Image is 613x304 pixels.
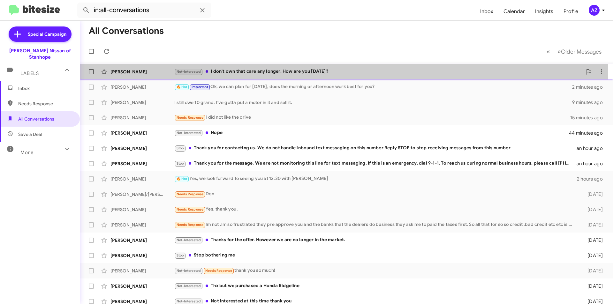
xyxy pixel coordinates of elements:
span: Important [192,85,208,89]
div: [PERSON_NAME] [110,69,174,75]
a: Special Campaign [9,26,72,42]
div: [PERSON_NAME] [110,268,174,274]
div: [DATE] [577,191,608,197]
div: [PERSON_NAME] [110,115,174,121]
div: [PERSON_NAME] [110,237,174,243]
span: Not-Interested [177,299,201,303]
span: Needs Response [205,269,232,273]
div: AZ [589,5,600,16]
div: [DATE] [577,268,608,274]
span: Not-Interested [177,131,201,135]
button: AZ [583,5,606,16]
div: Thanks for the offer. However we are no longer in the market. [174,236,577,244]
div: Im not .Im so frustrated they pre approve you and the banks that the dealers do business they ask... [174,221,577,228]
div: 9 minutes ago [572,99,608,106]
button: Previous [543,45,554,58]
span: Stop [177,161,184,166]
h1: All Conversations [89,26,164,36]
span: Not-Interested [177,284,201,288]
div: an hour ago [577,145,608,152]
span: Special Campaign [28,31,66,37]
div: Thank you for contacting us. We do not handle inbound text messaging on this number Reply STOP to... [174,145,577,152]
a: Calendar [498,2,530,21]
div: [DATE] [577,252,608,259]
div: Thx but we purchased a Honda Ridgeline [174,282,577,290]
div: [PERSON_NAME] [110,160,174,167]
span: Needs Response [177,192,204,196]
a: Insights [530,2,558,21]
div: [PERSON_NAME] [110,222,174,228]
div: [DATE] [577,237,608,243]
span: « [547,48,550,56]
span: Save a Deal [18,131,42,137]
div: [DATE] [577,206,608,213]
span: Needs Response [177,115,204,120]
div: [DATE] [577,283,608,289]
span: Stop [177,253,184,257]
span: Inbox [18,85,72,92]
span: Needs Response [177,223,204,227]
span: Labels [20,70,39,76]
button: Next [554,45,605,58]
div: I still owe 10 grand. I've gotta put a motor in it and sell it. [174,99,572,106]
div: I don't own that care any longer. How are you [DATE]? [174,68,582,75]
a: Profile [558,2,583,21]
div: 2 hours ago [577,176,608,182]
a: Inbox [475,2,498,21]
div: an hour ago [577,160,608,167]
div: [PERSON_NAME] [110,283,174,289]
div: I did not like the drive [174,114,570,121]
div: 15 minutes ago [570,115,608,121]
div: Stop bothering me [174,252,577,259]
div: [PERSON_NAME] [110,206,174,213]
span: 🔥 Hot [177,85,187,89]
div: thank you so much! [174,267,577,274]
div: [PERSON_NAME] [110,84,174,90]
span: Not-Interested [177,269,201,273]
div: Don [174,190,577,198]
div: [PERSON_NAME] [110,130,174,136]
input: Search [77,3,211,18]
div: Nope [174,129,570,137]
span: 🔥 Hot [177,177,187,181]
div: Thank you for the message. We are not monitoring this line for text messaging. If this is an emer... [174,160,577,167]
div: [PERSON_NAME] [110,176,174,182]
div: [PERSON_NAME]/[PERSON_NAME] [110,191,174,197]
nav: Page navigation example [543,45,605,58]
span: Stop [177,146,184,150]
div: Ok, we can plan for [DATE], does the morning or afternoon work best for you? [174,83,572,91]
span: Not-Interested [177,70,201,74]
span: » [557,48,561,56]
span: Needs Response [18,100,72,107]
div: [PERSON_NAME] [110,252,174,259]
span: Not-Interested [177,238,201,242]
div: Yes, we look forward to seeing you at 12:30 with [PERSON_NAME] [174,175,577,182]
span: Older Messages [561,48,602,55]
div: Yes, thank you . [174,206,577,213]
div: [DATE] [577,222,608,228]
span: Needs Response [177,207,204,211]
div: 2 minutes ago [572,84,608,90]
div: 44 minutes ago [570,130,608,136]
div: [PERSON_NAME] [110,99,174,106]
span: All Conversations [18,116,54,122]
div: [PERSON_NAME] [110,145,174,152]
span: More [20,150,34,155]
